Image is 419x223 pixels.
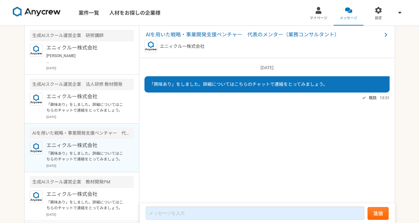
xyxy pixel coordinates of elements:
[46,190,125,198] p: エニィクルー株式会社
[30,93,43,106] img: logo_text_blue_01.png
[310,16,327,21] span: マイページ
[46,142,125,149] p: エニィクルー株式会社
[46,102,125,113] p: 「興味あり」をしました。詳細についてはこちらのチャットで連絡をとってみましょう。
[46,115,134,119] p: [DATE]
[144,40,157,53] img: logo_text_blue_01.png
[46,66,134,71] p: [DATE]
[30,30,134,41] div: 生成AIスクール運営企業 研修講師
[46,199,125,211] p: 「興味あり」をしました。詳細についてはこちらのチャットで連絡をとってみましょう。
[30,44,43,57] img: logo_text_blue_01.png
[46,151,125,162] p: 「興味あり」をしました。詳細についてはこちらのチャットで連絡をとってみましょう。
[30,176,134,188] div: 生成AIスクール運営企業 教材開発PM
[30,127,134,139] div: AIを用いた戦略・事業開発支援ベンチャー 代表のメンター（業務コンサルタント）
[46,163,134,168] p: [DATE]
[149,82,328,87] span: 「興味あり」をしました。詳細についてはこちらのチャットで連絡をとってみましょう。
[368,207,389,220] button: 送信
[160,43,205,50] p: エニィクルー株式会社
[30,190,43,203] img: logo_text_blue_01.png
[369,94,376,102] span: 既読
[146,31,382,39] span: AIを用いた戦略・事業開発支援ベンチャー 代表のメンター（業務コンサルタント）
[46,212,134,217] p: [DATE]
[46,53,125,64] p: [PERSON_NAME] ご調整いただきましてありがとうございます。[DATE]15:30から2会議よろしくお願いいたします。
[340,16,357,21] span: メッセージ
[380,95,390,101] span: 13:51
[46,44,125,52] p: エニィクルー株式会社
[144,64,390,71] p: [DATE]
[30,142,43,154] img: logo_text_blue_01.png
[46,93,125,100] p: エニィクルー株式会社
[375,16,382,21] span: 設定
[13,7,61,17] img: 8DqYSo04kwAAAAASUVORK5CYII=
[30,78,134,90] div: 生成AIスクール運営企業 法人研修 教材開発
